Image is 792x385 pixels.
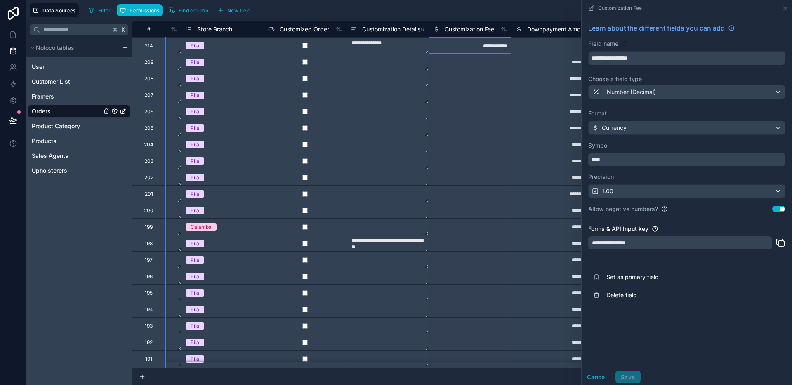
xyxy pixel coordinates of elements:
span: Currency [602,124,627,132]
button: Filter [85,4,114,16]
div: # [139,26,159,32]
div: Pila [191,256,199,264]
div: 195 [145,290,153,296]
button: Set as primary field [588,268,785,286]
span: Customized Order [280,25,329,33]
span: New field [227,7,251,14]
label: Format [588,109,785,117]
div: 191 [145,356,152,362]
div: Pila [191,141,199,148]
div: 209 [144,59,153,66]
span: Customization Fee [445,25,494,33]
label: Precision [588,173,785,181]
div: 203 [144,158,153,164]
span: Downpayment Amount [527,25,589,33]
div: 201 [145,191,153,197]
button: Currency [588,121,785,135]
div: Pila [191,273,199,280]
span: Find column [179,7,208,14]
button: Delete field [588,286,785,304]
label: Choose a field type [588,75,785,83]
div: Pila [191,306,199,313]
div: 207 [144,92,153,99]
div: Pila [191,190,199,198]
button: Number (Decimal) [588,85,785,99]
span: Delete field [606,291,725,299]
span: Permissions [130,7,159,14]
button: 1.00 [588,184,785,198]
button: Find column [166,4,211,16]
span: Store Branch [197,25,232,33]
div: 200 [144,207,153,214]
span: Number (Decimal) [607,88,656,96]
div: Pila [191,355,199,363]
a: Permissions [117,4,165,16]
div: Pila [191,174,199,181]
div: 199 [145,224,153,230]
div: 193 [145,323,153,329]
div: Pila [191,157,199,165]
span: Set as primary field [606,273,725,281]
div: Pila [191,59,199,66]
div: Pila [191,124,199,132]
button: New field [214,4,254,16]
div: 198 [145,240,153,247]
label: Symbol [588,141,785,150]
div: Pila [191,207,199,214]
div: 194 [145,306,153,313]
div: 208 [144,75,153,82]
div: 202 [144,174,153,181]
div: 205 [144,125,153,131]
button: Data Sources [30,3,79,17]
button: Permissions [117,4,162,16]
a: Learn about the different fields you can add [588,23,735,33]
div: 214 [145,42,153,49]
div: 204 [144,141,153,148]
label: Forms & API Input key [588,225,648,233]
div: Calamba [191,223,212,231]
div: Pila [191,92,199,99]
div: Pila [191,42,199,49]
span: Data Sources [42,7,76,14]
span: Customization Details [362,25,420,33]
span: Learn about the different fields you can add [588,23,725,33]
div: Pila [191,322,199,330]
div: Pila [191,339,199,346]
div: 197 [145,257,153,263]
div: Pila [191,289,199,297]
div: 196 [145,273,153,280]
span: K [120,27,126,33]
div: 192 [145,339,153,346]
div: Pila [191,240,199,247]
span: Filter [98,7,111,14]
label: Field name [588,40,618,48]
div: 206 [144,108,153,115]
div: Pila [191,108,199,115]
label: Allow negative numbers? [588,205,658,213]
span: 1.00 [602,187,613,195]
button: Cancel [582,371,612,384]
div: Pila [191,75,199,82]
